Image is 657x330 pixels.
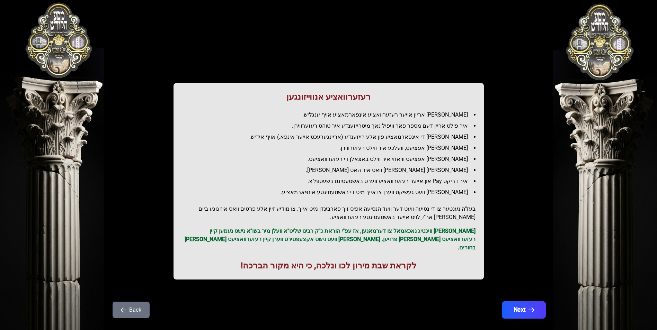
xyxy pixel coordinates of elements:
[187,155,476,163] li: [PERSON_NAME] אפציעס וויאזוי איר ווילט באצאלן די רעזערוואציעס.
[187,166,476,174] li: [PERSON_NAME] [PERSON_NAME] וואס איר האט [PERSON_NAME].
[187,188,476,196] li: [PERSON_NAME] וועט געשיקט ווערן צו אייך מיט די באשטעטיגטע אינפארמאציע.
[501,301,545,319] button: Next
[187,122,476,130] li: איר פילט אריין דעם מספר פאר וויפיל נאך מיטרייזענדע איר טוהט רעזערווירן.
[187,144,476,152] li: [PERSON_NAME] אפציעס, וועלכע איר ווילט רעזערווירן.
[187,177,476,185] li: איר דריקט Pay און אייער רעזערוואציע ווערט באשטעטיגט בשעטומ"צ.
[182,205,476,221] h2: בעז"ה נענטער צו די נסיעה וועט דער וועד הנסיעה אפיס זיך פארבינדן מיט אייך, צו מודיע זיין אלע פרטים...
[182,227,476,252] p: [PERSON_NAME] וויכטיג נאכאמאל צו דערמאנען, אז עפ"י הוראת כ"ק רבינו שליט"א וועלן מיר בשו"א נישט נע...
[187,133,476,141] li: [PERSON_NAME] די אינפארמאציע פון אלע רייזענדע (אריינגערעכט אייער אינפא.) אויף אידיש.
[187,111,476,119] li: [PERSON_NAME] אריין אייער רעזערוואציע אינפארמאציע אויף ענגליש.
[182,91,476,102] h1: רעזערוואציע אנווייזונגען
[182,260,476,271] h1: לקראת שבת מירון לכו ונלכה, כי היא מקור הברכה!
[113,302,150,318] button: Back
